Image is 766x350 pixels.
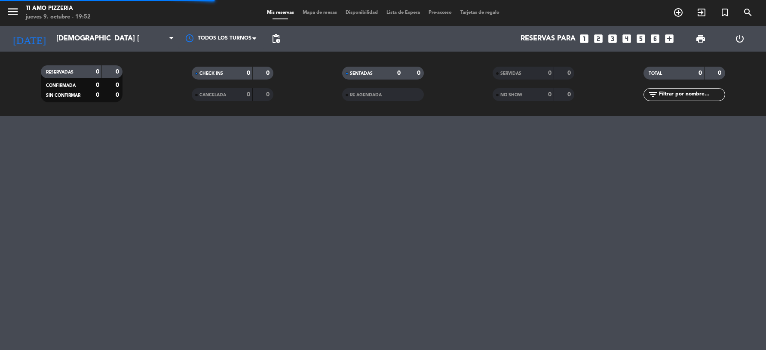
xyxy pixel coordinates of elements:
[6,5,19,18] i: menu
[350,93,382,97] span: RE AGENDADA
[26,13,91,21] div: jueves 9. octubre - 19:52
[247,70,250,76] strong: 0
[548,92,552,98] strong: 0
[673,7,683,18] i: add_circle_outline
[199,93,226,97] span: CANCELADA
[96,92,99,98] strong: 0
[521,35,576,43] span: Reservas para
[341,10,382,15] span: Disponibilidad
[96,69,99,75] strong: 0
[298,10,341,15] span: Mapa de mesas
[424,10,456,15] span: Pre-acceso
[548,70,552,76] strong: 0
[718,70,723,76] strong: 0
[735,34,745,44] i: power_settings_new
[699,70,702,76] strong: 0
[658,90,725,99] input: Filtrar por nombre...
[567,92,573,98] strong: 0
[500,71,521,76] span: SERVIDAS
[743,7,753,18] i: search
[500,93,522,97] span: NO SHOW
[263,10,298,15] span: Mis reservas
[46,83,76,88] span: CONFIRMADA
[271,34,281,44] span: pending_actions
[46,70,74,74] span: RESERVADAS
[116,82,121,88] strong: 0
[116,92,121,98] strong: 0
[664,33,675,44] i: add_box
[567,70,573,76] strong: 0
[456,10,504,15] span: Tarjetas de regalo
[80,34,90,44] i: arrow_drop_down
[26,4,91,13] div: TI AMO PIZZERIA
[696,34,706,44] span: print
[6,29,52,48] i: [DATE]
[621,33,632,44] i: looks_4
[650,33,661,44] i: looks_6
[593,33,604,44] i: looks_two
[247,92,250,98] strong: 0
[696,7,707,18] i: exit_to_app
[607,33,618,44] i: looks_3
[266,70,271,76] strong: 0
[649,71,662,76] span: TOTAL
[720,7,730,18] i: turned_in_not
[46,93,80,98] span: SIN CONFIRMAR
[648,89,658,100] i: filter_list
[116,69,121,75] strong: 0
[579,33,590,44] i: looks_one
[635,33,647,44] i: looks_5
[720,26,760,52] div: LOG OUT
[382,10,424,15] span: Lista de Espera
[6,5,19,21] button: menu
[199,71,223,76] span: CHECK INS
[350,71,373,76] span: SENTADAS
[96,82,99,88] strong: 0
[397,70,401,76] strong: 0
[417,70,422,76] strong: 0
[266,92,271,98] strong: 0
